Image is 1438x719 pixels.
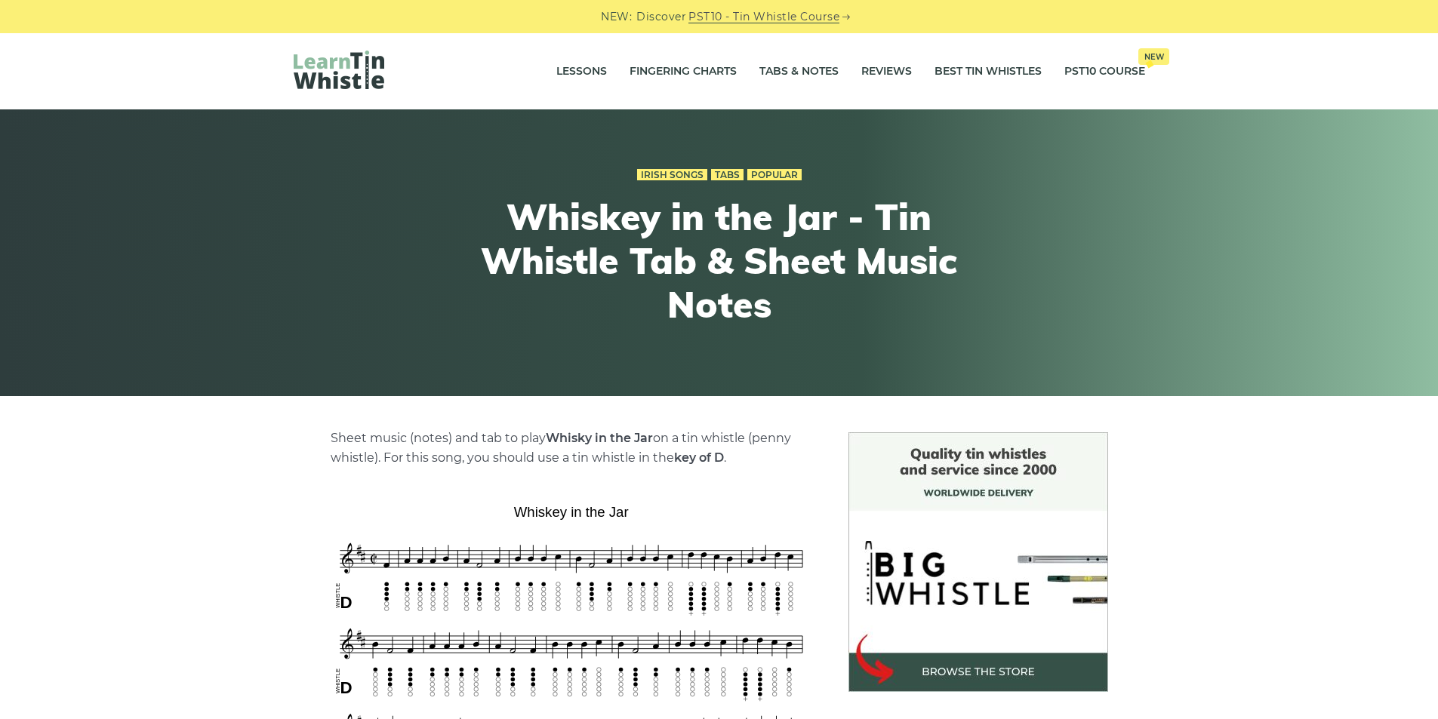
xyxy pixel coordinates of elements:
[935,53,1042,91] a: Best Tin Whistles
[1138,48,1169,65] span: New
[747,169,802,181] a: Popular
[848,432,1108,692] img: BigWhistle Tin Whistle Store
[1064,53,1145,91] a: PST10 CourseNew
[630,53,737,91] a: Fingering Charts
[546,431,653,445] strong: Whisky in the Jar
[711,169,744,181] a: Tabs
[759,53,839,91] a: Tabs & Notes
[331,429,812,468] p: Sheet music (notes) and tab to play on a tin whistle (penny whistle). For this song, you should u...
[637,169,707,181] a: Irish Songs
[556,53,607,91] a: Lessons
[674,450,724,465] strong: key of D
[294,51,384,89] img: LearnTinWhistle.com
[861,53,912,91] a: Reviews
[442,195,997,326] h1: Whiskey in the Jar - Tin Whistle Tab & Sheet Music Notes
